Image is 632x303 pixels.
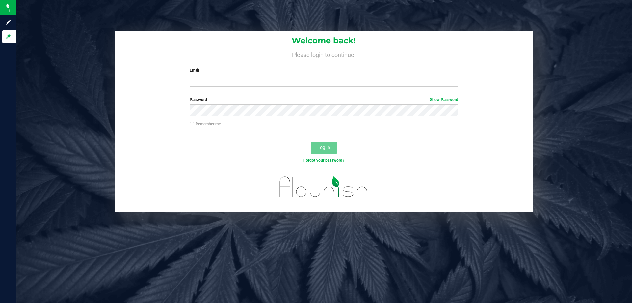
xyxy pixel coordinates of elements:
[190,97,207,102] span: Password
[317,145,330,150] span: Log In
[115,50,533,58] h4: Please login to continue.
[190,122,194,127] input: Remember me
[272,170,376,204] img: flourish_logo.svg
[115,36,533,45] h1: Welcome back!
[430,97,458,102] a: Show Password
[311,142,337,154] button: Log In
[303,158,344,163] a: Forgot your password?
[190,67,458,73] label: Email
[190,121,221,127] label: Remember me
[5,19,12,26] inline-svg: Sign up
[5,33,12,40] inline-svg: Log in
